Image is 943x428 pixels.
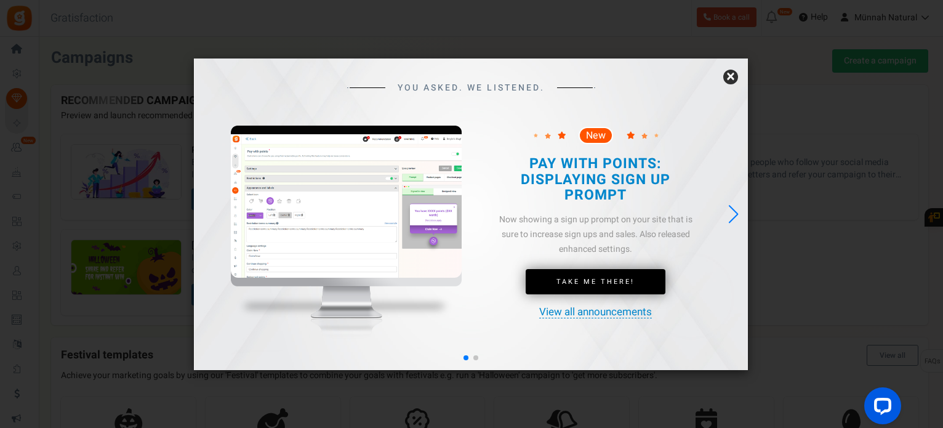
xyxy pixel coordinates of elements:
[491,212,700,256] div: Now showing a sign up prompt on your site that is sure to increase sign ups and sales. Also relea...
[473,355,478,360] span: Go to slide 2
[539,307,652,318] a: View all announcements
[231,126,462,360] img: mockup
[463,355,468,360] span: Go to slide 1
[501,156,689,203] h2: PAY WITH POINTS: DISPLAYING SIGN UP PROMPT
[398,83,545,92] span: YOU ASKED. WE LISTENED.
[586,131,606,140] span: New
[723,70,738,84] a: ×
[526,269,665,295] a: Take Me There!
[231,134,462,278] img: screenshot
[725,201,742,228] div: Next slide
